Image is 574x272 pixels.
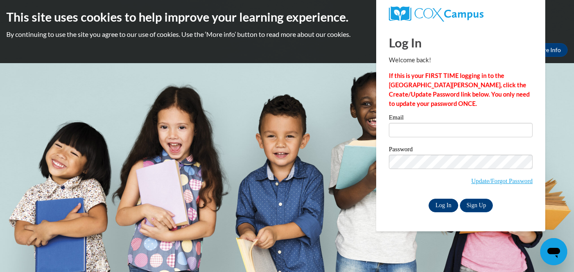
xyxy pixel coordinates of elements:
h2: This site uses cookies to help improve your learning experience. [6,8,568,25]
label: Email [389,114,533,123]
a: COX Campus [389,6,533,22]
a: Sign Up [460,199,493,212]
img: COX Campus [389,6,484,22]
label: Password [389,146,533,155]
iframe: Button to launch messaging window [540,238,567,265]
a: More Info [528,43,568,57]
input: Log In [429,199,458,212]
strong: If this is your FIRST TIME logging in to the [GEOGRAPHIC_DATA][PERSON_NAME], click the Create/Upd... [389,72,530,107]
p: By continuing to use the site you agree to our use of cookies. Use the ‘More info’ button to read... [6,30,568,39]
a: Update/Forgot Password [471,178,533,184]
p: Welcome back! [389,56,533,65]
h1: Log In [389,34,533,51]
